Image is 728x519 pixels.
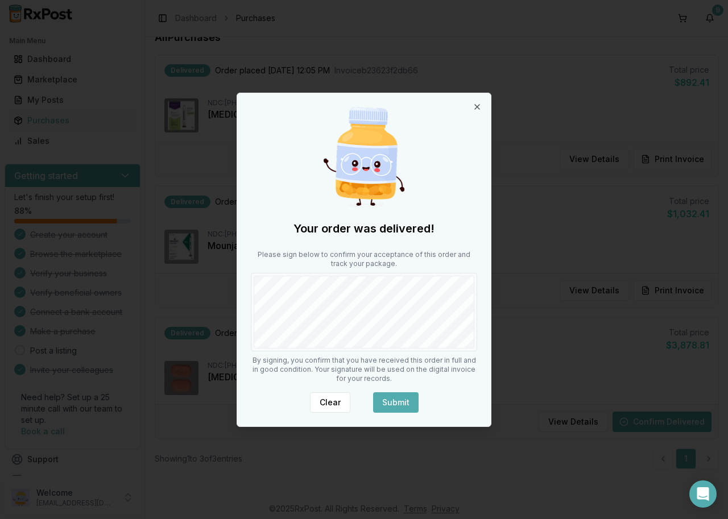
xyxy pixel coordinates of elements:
[251,250,477,268] p: Please sign below to confirm your acceptance of this order and track your package.
[373,392,419,413] button: Submit
[251,221,477,236] h2: Your order was delivered!
[251,356,477,383] p: By signing, you confirm that you have received this order in full and in good condition. Your sig...
[310,392,350,413] button: Clear
[309,102,419,211] img: Happy Pill Bottle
